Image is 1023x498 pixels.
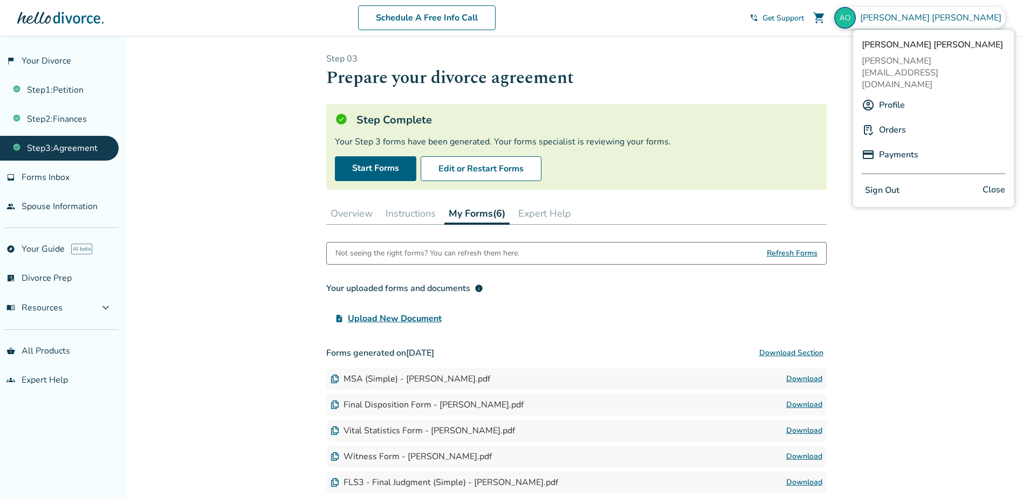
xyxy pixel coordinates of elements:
button: Expert Help [514,203,575,224]
div: Witness Form - [PERSON_NAME].pdf [331,451,492,462]
span: AI beta [71,244,92,254]
h1: Prepare your divorce agreement [326,65,827,91]
span: info [475,284,483,293]
a: phone_in_talkGet Support [750,13,804,23]
img: angela@osbhome.com [834,7,856,29]
span: [PERSON_NAME] [PERSON_NAME] [860,12,1006,24]
button: My Forms(6) [444,203,510,225]
div: Vital Statistics Form - [PERSON_NAME].pdf [331,425,515,437]
iframe: Chat Widget [969,446,1023,498]
button: Sign Out [862,183,903,198]
span: Refresh Forms [767,243,818,264]
div: MSA (Simple) - [PERSON_NAME].pdf [331,373,490,385]
h3: Forms generated on [DATE] [326,342,827,364]
span: list_alt_check [6,274,15,282]
span: Close [983,183,1005,198]
p: Step 0 3 [326,53,827,65]
a: Download [786,372,822,385]
a: Orders [879,120,906,140]
a: Download [786,398,822,411]
a: Download [786,476,822,489]
span: people [6,202,15,211]
button: Instructions [381,203,440,224]
span: Get Support [763,13,804,23]
div: FLS3 - Final Judgment (Simple) - [PERSON_NAME].pdf [331,476,558,488]
a: Start Forms [335,156,416,181]
h5: Step Complete [356,113,432,127]
img: Document [331,478,339,487]
span: phone_in_talk [750,13,758,22]
span: flag_2 [6,57,15,65]
div: Not seeing the right forms? You can refresh them here. [335,243,519,264]
div: Your uploaded forms and documents [326,282,483,295]
a: Profile [879,95,905,115]
span: Resources [6,302,63,314]
span: menu_book [6,303,15,312]
a: Download [786,450,822,463]
span: explore [6,245,15,253]
img: Document [331,400,339,409]
img: A [862,99,875,112]
img: P [862,148,875,161]
span: groups [6,376,15,384]
img: Document [331,375,339,383]
a: Payments [879,144,918,165]
button: Overview [326,203,377,224]
span: [PERSON_NAME] [PERSON_NAME] [862,39,1005,51]
span: shopping_basket [6,347,15,355]
button: Edit or Restart Forms [421,156,541,181]
span: Forms Inbox [22,171,70,183]
span: inbox [6,173,15,182]
div: Final Disposition Form - [PERSON_NAME].pdf [331,399,524,411]
span: upload_file [335,314,344,323]
img: Document [331,452,339,461]
span: Upload New Document [348,312,442,325]
span: expand_more [99,301,112,314]
span: [PERSON_NAME][EMAIL_ADDRESS][DOMAIN_NAME] [862,55,1005,91]
span: shopping_cart [813,11,826,24]
div: Your Step 3 forms have been generated. Your forms specialist is reviewing your forms. [335,136,818,148]
img: Document [331,426,339,435]
a: Schedule A Free Info Call [358,5,496,30]
button: Download Section [756,342,827,364]
a: Download [786,424,822,437]
img: P [862,123,875,136]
